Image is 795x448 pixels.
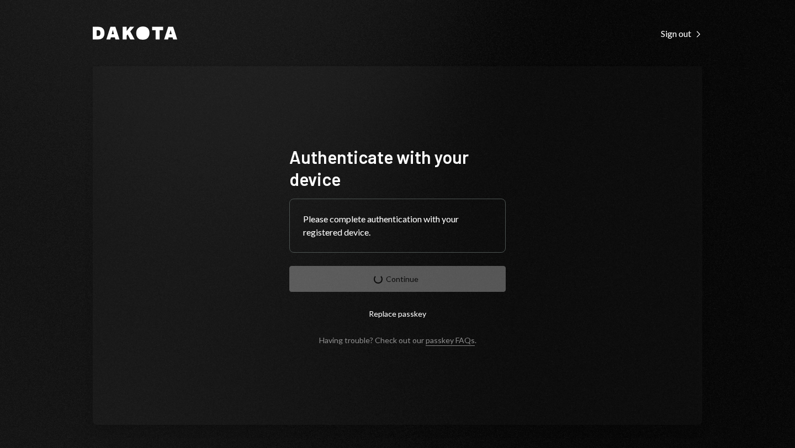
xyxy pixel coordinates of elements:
[289,146,506,190] h1: Authenticate with your device
[661,28,702,39] div: Sign out
[319,335,476,345] div: Having trouble? Check out our .
[426,335,475,346] a: passkey FAQs
[289,301,506,327] button: Replace passkey
[303,212,492,239] div: Please complete authentication with your registered device.
[661,27,702,39] a: Sign out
